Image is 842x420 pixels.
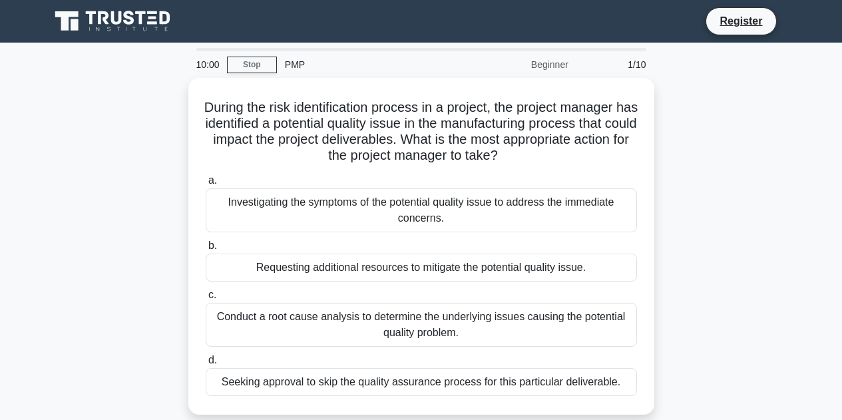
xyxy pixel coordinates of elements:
div: Seeking approval to skip the quality assurance process for this particular deliverable. [206,368,637,396]
div: Requesting additional resources to mitigate the potential quality issue. [206,254,637,282]
div: 1/10 [576,51,654,78]
div: PMP [277,51,460,78]
h5: During the risk identification process in a project, the project manager has identified a potenti... [204,99,638,164]
div: 10:00 [188,51,227,78]
a: Stop [227,57,277,73]
span: c. [208,289,216,300]
span: d. [208,354,217,365]
div: Investigating the symptoms of the potential quality issue to address the immediate concerns. [206,188,637,232]
span: a. [208,174,217,186]
span: b. [208,240,217,251]
div: Beginner [460,51,576,78]
div: Conduct a root cause analysis to determine the underlying issues causing the potential quality pr... [206,303,637,347]
a: Register [712,13,770,29]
